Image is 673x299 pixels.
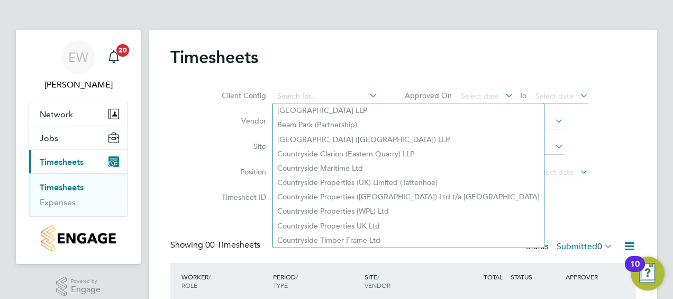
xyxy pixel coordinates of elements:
[71,277,101,286] span: Powered by
[273,281,288,289] span: TYPE
[116,44,129,57] span: 20
[103,40,124,74] a: 20
[219,192,266,202] label: Timesheet ID
[71,285,101,294] span: Engage
[29,173,128,216] div: Timesheets
[273,133,544,147] li: [GEOGRAPHIC_DATA] ([GEOGRAPHIC_DATA]) LLP
[484,272,503,281] span: TOTAL
[170,47,258,68] h2: Timesheets
[273,204,544,218] li: Countryside Properties (WPL) Ltd
[631,257,665,291] button: Open Resource Center, 10 new notifications
[40,197,76,207] a: Expenses
[461,91,499,101] span: Select date
[274,89,378,104] input: Search for...
[508,267,563,286] div: STATUS
[208,272,211,281] span: /
[40,109,73,119] span: Network
[630,264,640,278] div: 10
[40,133,58,143] span: Jobs
[56,277,101,297] a: Powered byEngage
[29,225,128,251] a: Go to home page
[273,161,544,175] li: Countryside Maritime Ltd
[526,240,615,254] div: Status
[597,241,602,252] span: 0
[273,175,544,190] li: Countryside Properties (UK) Limited (Tattenhoe)
[535,168,574,177] span: Select date
[219,167,266,177] label: Position
[29,40,128,91] a: EW[PERSON_NAME]
[219,142,266,151] label: Site
[365,281,390,289] span: VENDOR
[535,91,574,101] span: Select date
[29,126,128,149] button: Jobs
[40,157,84,167] span: Timesheets
[29,78,128,91] span: Eamon Woods
[362,267,453,295] div: SITE
[205,240,260,250] span: 00 Timesheets
[273,190,544,204] li: Countryside Properties ([GEOGRAPHIC_DATA]) Ltd t/a [GEOGRAPHIC_DATA]
[273,233,544,248] li: Countryside Timber Frame Ltd
[179,267,270,295] div: WORKER
[273,103,544,118] li: [GEOGRAPHIC_DATA] LLP
[40,182,84,192] a: Timesheets
[296,272,298,281] span: /
[273,118,544,132] li: Beam Park (Partnership)
[181,281,197,289] span: ROLE
[273,219,544,233] li: Countryside Properties UK Ltd
[270,267,362,295] div: PERIOD
[41,225,115,251] img: countryside-properties-logo-retina.png
[68,50,88,64] span: EW
[170,240,262,251] div: Showing
[404,91,452,100] label: Approved On
[557,241,613,252] label: Submitted
[563,267,618,286] div: APPROVER
[516,89,530,102] span: To
[219,116,266,126] label: Vendor
[273,147,544,161] li: Countryside Clarion (Eastern Quarry) LLP
[377,272,379,281] span: /
[29,150,128,173] button: Timesheets
[29,102,128,126] button: Network
[16,30,141,264] nav: Main navigation
[219,91,266,100] label: Client Config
